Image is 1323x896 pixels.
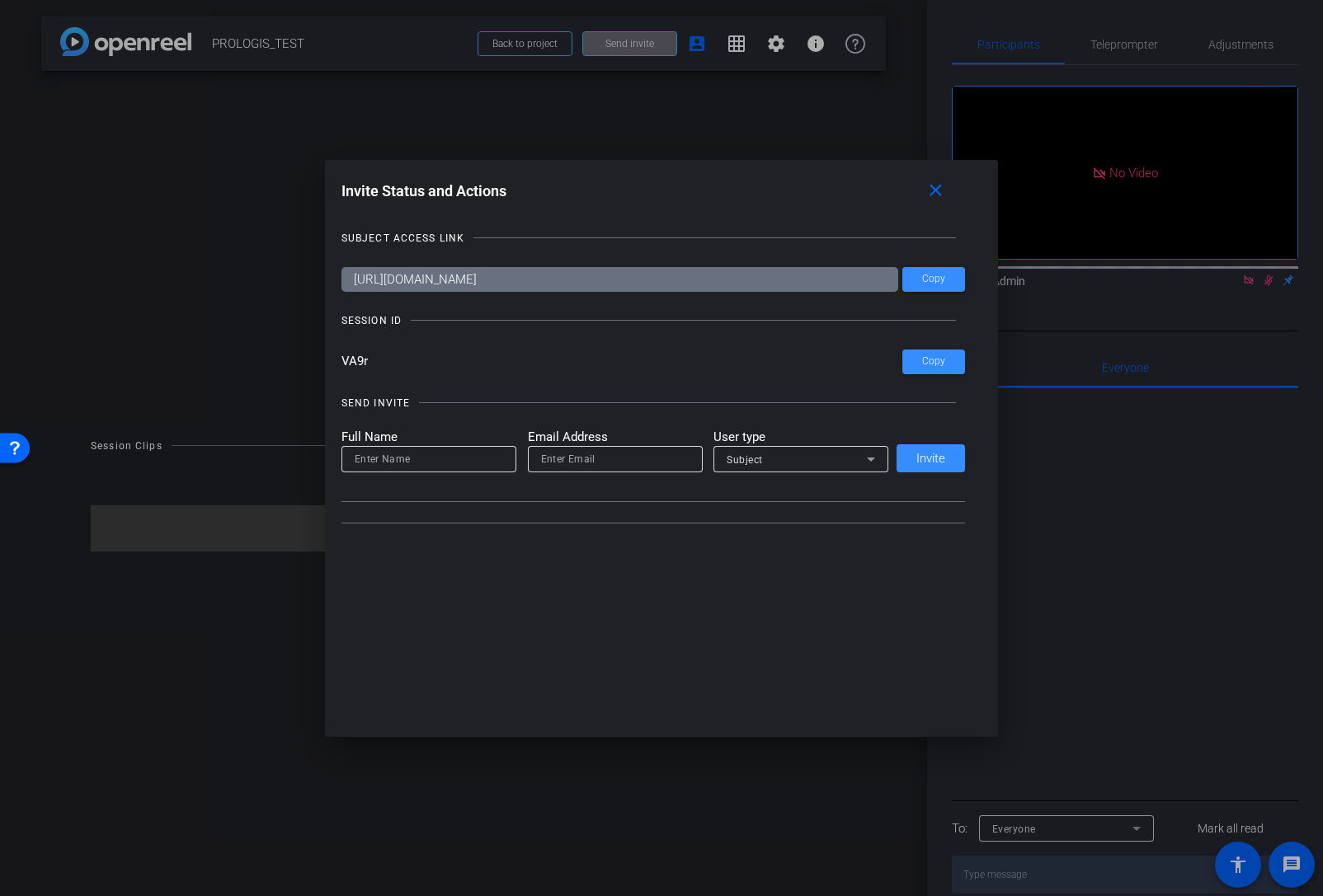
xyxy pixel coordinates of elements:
[727,454,763,466] span: Subject
[541,449,690,469] input: Enter Email
[922,355,945,368] span: Copy
[355,449,503,469] input: Enter Name
[922,273,945,285] span: Copy
[341,395,410,411] div: SEND INVITE
[341,395,966,411] openreel-title-line: SEND INVITE
[713,428,888,447] mat-label: User type
[341,230,464,246] div: SUBJECT ACCESS LINK
[925,181,946,201] mat-icon: close
[902,267,965,292] button: Copy
[341,312,966,329] openreel-title-line: SESSION ID
[341,230,966,246] openreel-title-line: SUBJECT ACCESS LINK
[341,176,966,206] div: Invite Status and Actions
[341,312,402,329] div: SESSION ID
[528,428,703,447] mat-label: Email Address
[902,349,965,374] button: Copy
[341,428,516,447] mat-label: Full Name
